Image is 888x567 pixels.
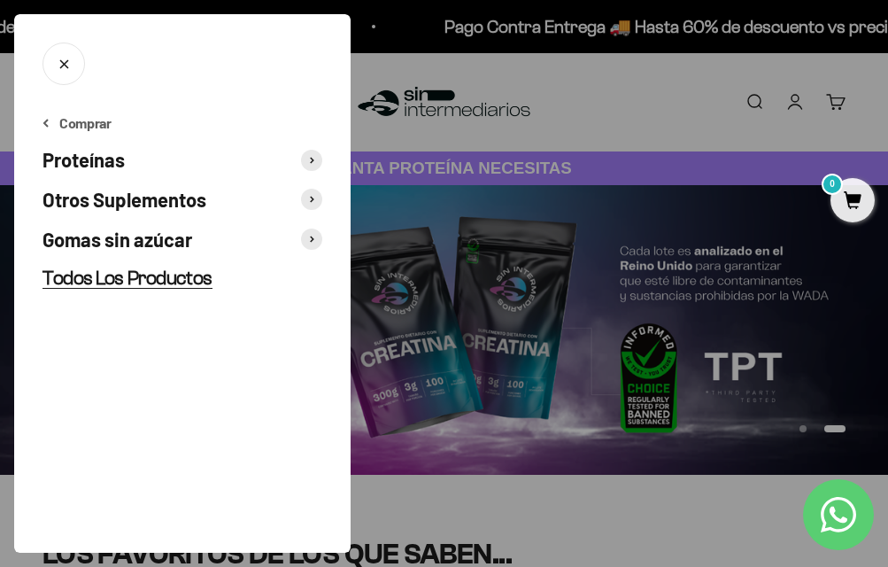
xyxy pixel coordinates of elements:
[42,187,322,213] button: Otros Suplementos
[42,113,112,133] button: Comprar
[42,147,322,173] button: Proteínas
[42,227,322,252] button: Gomas sin azúcar
[42,267,212,289] span: Todos Los Productos
[42,266,322,291] a: Todos Los Productos
[42,147,125,173] span: Proteínas
[42,227,192,252] span: Gomas sin azúcar
[42,43,85,85] button: Cerrar
[830,192,875,212] a: 0
[822,174,843,195] mark: 0
[42,187,206,213] span: Otros Suplementos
